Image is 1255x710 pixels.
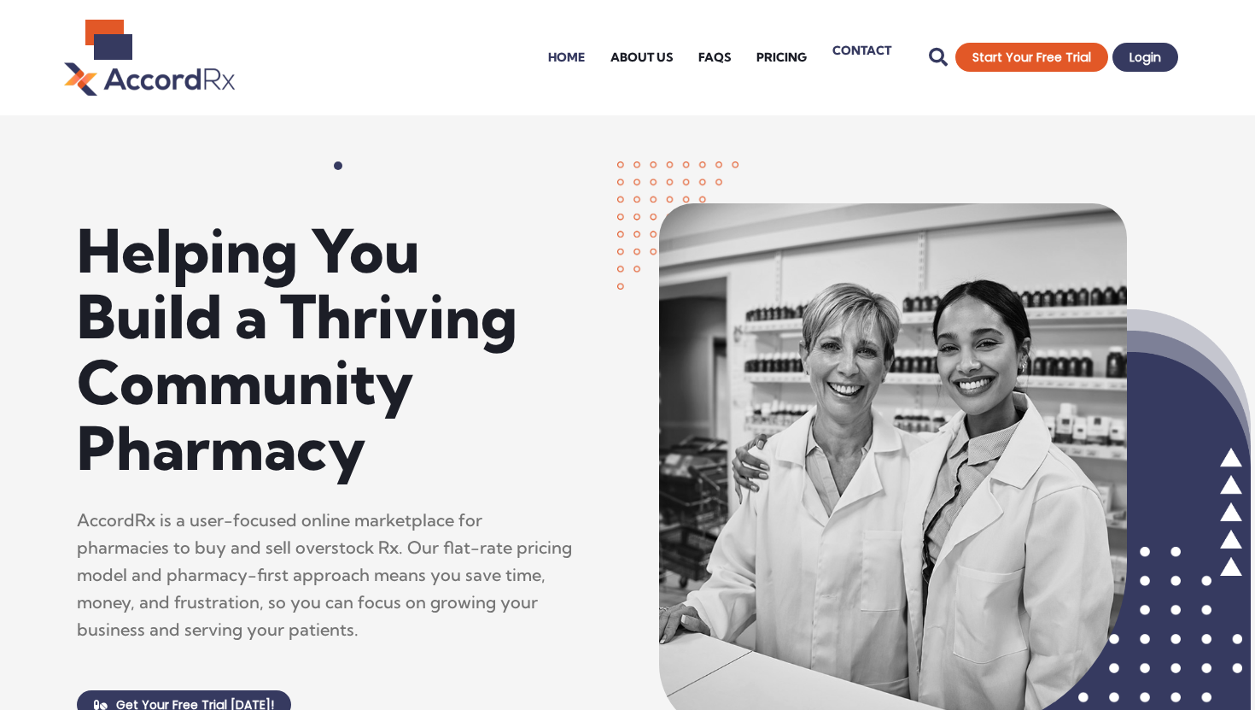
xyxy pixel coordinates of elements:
[535,23,904,91] nav: Menu
[744,23,820,91] a: Pricing
[955,43,1108,72] a: Start Your Free Trial
[598,23,686,91] a: About Us
[77,218,574,481] h1: Helping You Build a Thriving Community Pharmacy
[535,23,598,91] a: Home
[1129,51,1161,63] span: Login
[686,23,744,91] a: FAQs
[820,16,904,85] a: Contact
[1112,43,1178,72] a: Login
[972,51,1091,63] span: Start Your Free Trial
[77,507,574,643] p: AccordRx is a user-focused online marketplace for pharmacies to buy and sell overstock Rx. Our fl...
[921,40,955,74] div: Search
